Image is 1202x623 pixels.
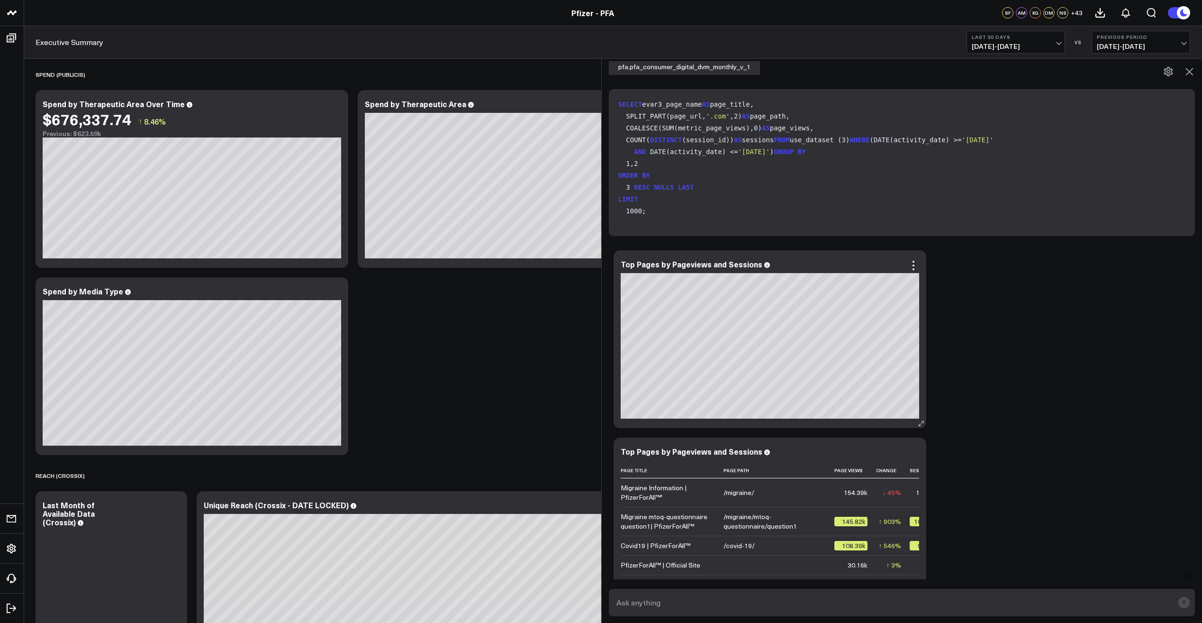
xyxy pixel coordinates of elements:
[834,541,868,550] div: 108.39k
[1057,7,1068,18] div: NS
[916,488,940,497] div: 139.39k
[848,560,868,570] div: 30.16k
[754,124,758,132] span: 0
[734,136,742,144] span: AS
[762,124,770,132] span: AS
[634,160,638,167] span: 2
[138,115,142,128] span: ↑
[1016,7,1027,18] div: AM
[642,172,650,179] span: BY
[910,463,948,478] th: Sessions
[850,136,869,144] span: WHERE
[618,172,638,179] span: ORDER
[967,31,1065,54] button: Last 30 Days[DATE]-[DATE]
[571,8,614,18] a: Pfizer - PFA
[618,195,638,203] span: LIMIT
[618,101,642,108] span: SELECT
[1070,39,1087,45] div: VS
[910,517,940,526] div: 106.48k
[1002,7,1013,18] div: SF
[626,207,642,215] span: 1000
[621,483,715,502] div: Migraine Information | PfizerForAll™'
[876,463,910,478] th: Change
[723,463,834,478] th: Page Path
[634,183,650,191] span: DESC
[879,517,901,526] div: ↑ 903%
[204,500,349,510] div: Unique Reach (Crossix - DATE LOCKED)
[734,112,738,120] span: 2
[1092,31,1190,54] button: Previous Period[DATE]-[DATE]
[774,136,790,144] span: FROM
[844,488,868,497] div: 154.39k
[43,286,123,296] div: Spend by Media Type
[650,148,666,156] span: DATE
[144,116,166,127] span: 8.46%
[626,160,630,167] span: 1
[738,148,769,156] span: '[DATE]'
[621,541,690,550] div: Covid19 | PfizerForAll™
[614,594,1174,611] input: Ask anything
[36,465,85,486] div: Reach (Crossix)
[886,560,901,570] div: ↑ 3%
[1071,9,1083,16] span: + 43
[621,463,723,478] th: Page Title
[621,512,715,531] div: Migraine mtoq-questionnaire question1| PfizerForAll™
[609,58,760,75] div: pfa.pfa_consumer_digital_dvm_monthly_v_1
[1071,7,1083,18] button: +43
[1097,43,1185,50] span: [DATE] - [DATE]
[910,541,940,550] div: 97.43k
[650,136,682,144] span: DISTINCT
[1097,34,1185,40] b: Previous Period
[723,541,755,550] div: /covid-19/
[742,112,750,120] span: AS
[43,110,131,128] div: $676,337.74
[1043,7,1055,18] div: DM
[365,99,466,109] div: Spend by Therapeutic Area
[972,34,1060,40] b: Last 30 Days
[621,259,762,269] div: Top Pages by Pageviews and Sessions
[972,43,1060,50] span: [DATE] - [DATE]
[43,130,341,137] div: Previous: $623.59k
[654,183,694,191] span: NULLS LAST
[874,136,890,144] span: DATE
[883,488,901,497] div: ↓ 45%
[621,560,700,570] div: PfizerForAll™ | Official Site
[634,148,646,156] span: AND
[702,101,710,108] span: AS
[43,500,95,527] div: Last Month of Available Data (Crossix)
[626,183,630,191] span: 3
[842,136,846,144] span: 3
[621,446,762,457] div: Top Pages by Pageviews and Sessions
[834,517,868,526] div: 145.82k
[3,600,21,617] a: Log Out
[961,136,993,144] span: '[DATE]'
[879,541,901,550] div: ↑ 546%
[36,64,85,85] div: SPEND (PUBLICIS)
[43,99,185,109] div: Spend by Therapeutic Area Over Time
[36,37,103,47] a: Executive Summary
[834,463,876,478] th: Page Views
[723,488,754,497] div: /migraine/
[798,148,806,156] span: BY
[1030,7,1041,18] div: KG
[706,112,730,120] span: '.com'
[618,99,1190,217] code: evar3_page_name page_title, SPLIT_PART(page_url, , ) page_path, COALESCE(SUM(metric_page_views), ...
[774,148,794,156] span: GROUP
[723,512,826,531] div: /migraine/mtoq-questionnaire/question1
